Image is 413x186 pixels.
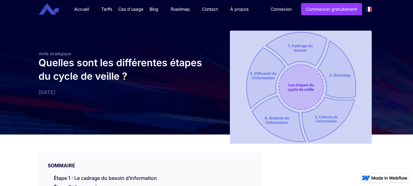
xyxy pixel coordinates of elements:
[118,6,143,12] div: Cas d'usage
[39,153,261,169] div: SOMMAIRE
[371,176,407,180] img: Made in Webflow
[43,4,63,15] a: home
[301,3,362,15] a: Commencer gratuitement
[39,56,204,83] h1: Quelles sont les différentes étapes du cycle de veille ?
[54,175,157,181] a: Étape 1 : Le cadrage du besoin d’information
[39,89,204,95] div: [DATE]
[39,51,204,56] div: Veille stratégique
[266,3,296,15] a: Connexion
